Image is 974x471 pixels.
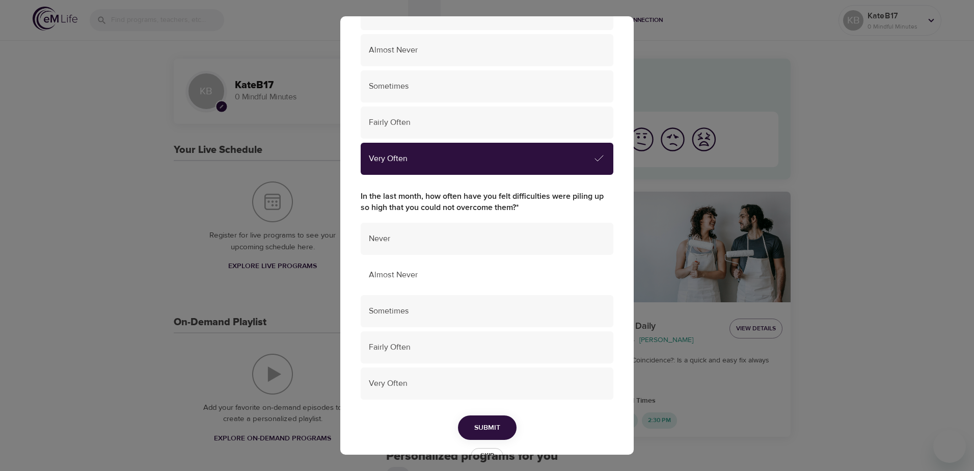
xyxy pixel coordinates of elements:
[369,117,605,128] span: Fairly Often
[369,233,605,245] span: Never
[471,448,503,464] button: Skip
[369,81,605,92] span: Sometimes
[369,305,605,317] span: Sometimes
[474,422,500,434] span: Submit
[458,415,517,440] button: Submit
[369,342,605,353] span: Fairly Often
[369,378,605,389] span: Very Often
[369,153,593,165] span: Very Often
[361,191,613,214] label: In the last month, how often have you felt difficulties were piling up so high that you could not...
[476,450,498,462] span: Skip
[369,269,605,281] span: Almost Never
[369,44,605,56] span: Almost Never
